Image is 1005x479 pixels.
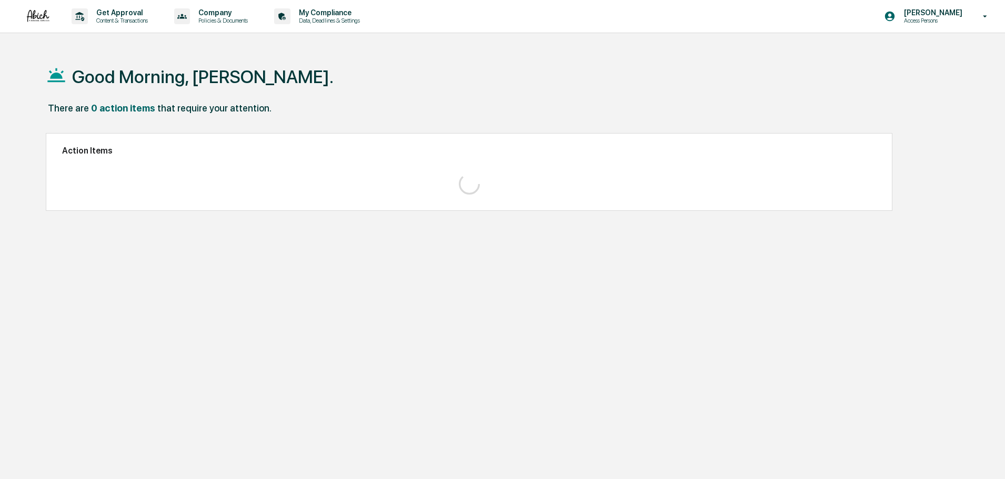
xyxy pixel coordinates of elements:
[48,103,89,114] div: There are
[190,8,253,17] p: Company
[88,17,153,24] p: Content & Transactions
[896,17,968,24] p: Access Persons
[72,66,334,87] h1: Good Morning, [PERSON_NAME].
[190,17,253,24] p: Policies & Documents
[62,146,876,156] h2: Action Items
[88,8,153,17] p: Get Approval
[290,17,365,24] p: Data, Deadlines & Settings
[290,8,365,17] p: My Compliance
[91,103,155,114] div: 0 action items
[25,9,51,23] img: logo
[157,103,272,114] div: that require your attention.
[896,8,968,17] p: [PERSON_NAME]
